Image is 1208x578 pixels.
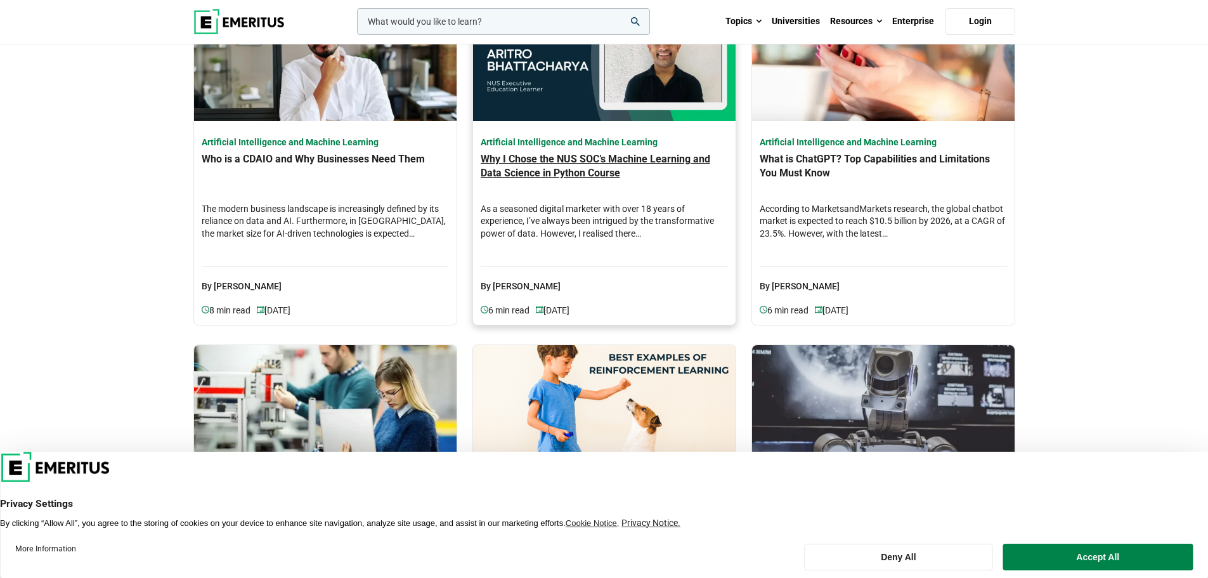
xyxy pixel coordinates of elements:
h4: Artificial Intelligence and Machine Learning [760,136,1007,149]
p: [DATE] [815,304,848,317]
img: video-views [257,306,264,313]
h4: What is ChatGPT? Top Capabilities and Limitations You Must Know [760,152,1007,197]
img: What is Classification in Machine Learning and Why is it Important? | Online Artificial Intellige... [752,345,1015,476]
img: video-views [760,306,767,313]
h4: Artificial Intelligence and Machine Learning [202,136,449,149]
p: 8 min read [202,304,257,317]
h4: The modern business landscape is increasingly defined by its reliance on data and AI. Furthermore... [202,203,449,254]
p: By [PERSON_NAME] [481,266,728,294]
p: By [PERSON_NAME] [760,266,1007,294]
img: video-views [815,306,822,313]
img: video-views [536,306,543,313]
p: By [PERSON_NAME] [202,266,449,294]
p: 6 min read [481,304,536,317]
p: [DATE] [536,304,569,317]
h4: Who is a CDAIO and Why Businesses Need Them [202,152,449,197]
img: 35 Exciting Machine Learning Projects to Learn: From Beginners to Experts | Online Artificial Int... [194,345,457,476]
p: [DATE] [257,304,290,317]
img: Reinforcement Learning in Practice: 10 Inspiring Examples to Learn From | Online Artificial Intel... [473,345,736,476]
a: Artificial Intelligence and Machine Learning Who is a CDAIO and Why Businesses Need Them The mode... [202,136,449,317]
a: Artificial Intelligence and Machine Learning What is ChatGPT? Top Capabilities and Limitations Yo... [760,136,1007,317]
input: woocommerce-product-search-field-0 [357,8,650,35]
h4: Why I Chose the NUS SOC’s Machine Learning and Data Science in Python Course [481,152,728,197]
a: Login [945,8,1015,35]
h4: According to MarketsandMarkets research, the global chatbot market is expected to reach $10.5 bil... [760,203,1007,254]
img: video-views [202,306,209,313]
p: 6 min read [760,304,815,317]
h4: Artificial Intelligence and Machine Learning [481,136,728,149]
a: Artificial Intelligence and Machine Learning Why I Chose the NUS SOC’s Machine Learning and Data ... [481,136,728,317]
h4: As a seasoned digital marketer with over 18 years of experience, I’ve always been intrigued by th... [481,203,728,254]
img: video-views [481,306,488,313]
